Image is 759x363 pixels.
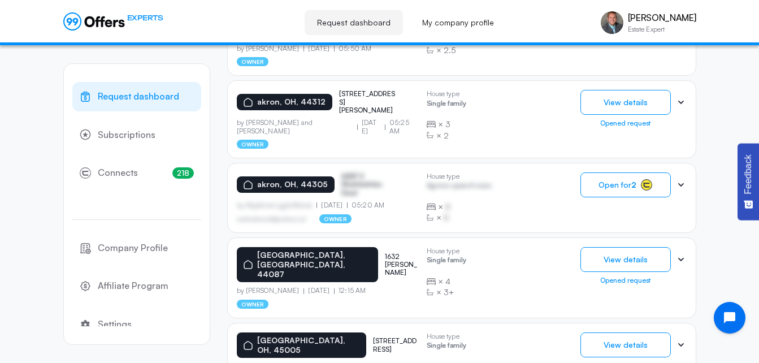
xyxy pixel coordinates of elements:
button: View details [580,247,671,272]
p: [GEOGRAPHIC_DATA], [GEOGRAPHIC_DATA], 44087 [257,250,371,279]
div: × [427,130,466,141]
p: [GEOGRAPHIC_DATA], OH, 45005 [257,336,359,355]
p: Agrwsv qwervf oiuns [427,181,492,192]
p: akron, OH, 44312 [257,97,326,107]
p: [PERSON_NAME] [628,12,696,23]
a: Company Profile [72,234,201,263]
p: 05:50 AM [334,45,371,53]
span: 3 [445,119,450,130]
p: 05:20 AM [347,201,384,209]
span: Open for [598,180,636,189]
div: × [427,287,466,298]
p: owner [237,140,269,149]
span: Connects [98,166,138,180]
p: asdfasdfasasfd@asdfasd.asf [237,215,306,222]
a: Settings [72,310,201,339]
p: Estate Expert [628,26,696,33]
span: Affiliate Program [98,279,168,293]
span: 2 [444,130,449,141]
p: akron, OH, 44305 [257,180,328,189]
div: × [427,45,466,56]
p: [DATE] [357,119,385,135]
p: owner [237,57,269,66]
strong: 2 [631,180,636,189]
span: EXPERTS [127,12,163,23]
p: 05:25 AM [385,119,417,135]
span: B [445,201,450,213]
button: Open for2 [580,172,671,197]
button: View details [580,332,671,357]
img: Brad Miklovich [601,11,623,34]
a: Affiliate Program [72,271,201,301]
button: View details [580,90,671,115]
p: Single family [427,342,466,352]
a: Request dashboard [305,10,403,35]
span: B [444,212,449,223]
p: [DATE] [303,45,334,53]
p: by [PERSON_NAME] [237,287,304,295]
span: 4 [445,276,450,287]
p: 1632 [PERSON_NAME] [385,253,418,277]
p: by [PERSON_NAME] [237,45,304,53]
p: owner [319,214,352,223]
p: House type [427,247,466,255]
button: Feedback - Show survey [738,143,759,220]
p: House type [427,172,492,180]
div: × [427,276,466,287]
p: [STREET_ADDRESS][PERSON_NAME] [339,90,396,114]
span: 218 [172,167,194,179]
a: My company profile [410,10,506,35]
div: × [427,212,492,223]
div: Opened request [580,119,671,127]
p: owner [237,300,269,309]
p: [STREET_ADDRESS] [373,337,418,353]
p: by [PERSON_NAME] and [PERSON_NAME] [237,119,357,135]
div: × [427,119,466,130]
a: EXPERTS [63,12,163,31]
p: Single family [427,256,466,267]
span: Settings [98,317,132,332]
p: ASDF S Sfasfdasfdas Dasd [341,172,398,197]
div: Opened request [580,276,671,284]
p: House type [427,332,466,340]
span: Request dashboard [98,89,179,104]
span: 2.5 [444,45,456,56]
span: Feedback [743,154,753,194]
p: by Afgdsrwe Ljgjkdfsbvas [237,201,317,209]
span: Subscriptions [98,128,155,142]
div: × [427,201,492,213]
p: House type [427,90,466,98]
span: 3+ [444,287,454,298]
p: [DATE] [316,201,347,209]
a: Subscriptions [72,120,201,150]
a: Request dashboard [72,82,201,111]
a: Connects218 [72,158,201,188]
p: [DATE] [303,287,334,295]
span: Company Profile [98,241,168,256]
p: 12:15 AM [334,287,366,295]
p: Single family [427,100,466,110]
